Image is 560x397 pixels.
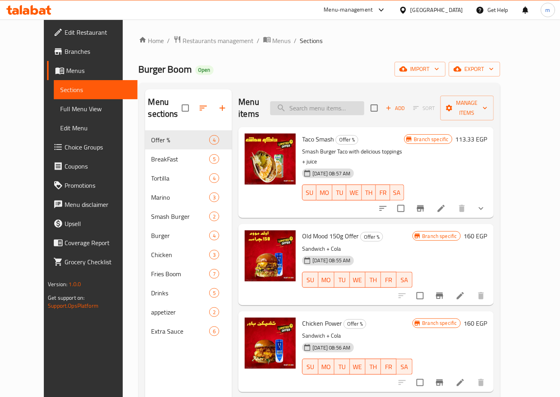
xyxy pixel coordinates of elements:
span: Select section [366,100,383,116]
a: Edit menu item [456,291,465,301]
span: 5 [210,289,219,297]
a: Upsell [47,214,138,233]
span: Add [385,104,406,113]
span: m [546,6,550,14]
span: Menus [273,36,291,45]
span: export [455,64,494,74]
a: Edit menu item [436,204,446,213]
span: FR [379,187,387,198]
span: Branches [65,47,131,56]
a: Full Menu View [54,99,138,118]
button: MO [316,185,332,200]
span: Select all sections [177,100,194,116]
img: Taco Smash [245,134,296,185]
span: Choice Groups [65,142,131,152]
a: Branches [47,42,138,61]
button: SU [302,272,318,288]
p: Sandwich + Cola [302,331,412,341]
div: items [209,173,219,183]
span: Restaurants management [183,36,254,45]
span: 3 [210,251,219,259]
img: Old Mood 150g Offer [245,230,296,281]
span: 3 [210,194,219,201]
a: Home [139,36,164,45]
span: Burger Boom [139,60,192,78]
span: 4 [210,175,219,182]
span: Coverage Report [65,238,131,248]
button: export [449,62,500,77]
div: Chicken3 [145,245,232,264]
li: / [294,36,297,45]
span: Branch specific [419,232,460,240]
span: Get support on: [48,293,84,303]
button: TU [334,272,350,288]
li: / [257,36,260,45]
span: Sort sections [194,98,213,118]
span: Edit Menu [60,123,131,133]
span: TU [338,361,347,373]
button: show more [472,199,491,218]
div: Extra Sauce6 [145,322,232,341]
span: TH [369,361,378,373]
span: WE [350,187,359,198]
span: Select to update [412,287,428,304]
span: Marino [151,193,210,202]
span: Extra Sauce [151,326,210,336]
div: appetizer2 [145,303,232,322]
div: Offer % [336,135,358,145]
span: TH [365,187,373,198]
a: Sections [54,80,138,99]
a: Restaurants management [173,35,254,46]
span: Select to update [412,374,428,391]
span: WE [353,361,362,373]
div: [GEOGRAPHIC_DATA] [411,6,463,14]
button: FR [381,272,397,288]
div: Tortilla4 [145,169,232,188]
span: 6 [210,328,219,335]
a: Promotions [47,176,138,195]
span: Select section first [408,102,440,114]
button: TU [332,185,346,200]
span: MO [322,361,331,373]
span: Burger [151,231,210,240]
span: appetizer [151,307,210,317]
button: FR [376,185,390,200]
span: 4 [210,232,219,240]
span: MO [320,187,329,198]
button: SU [302,185,316,200]
a: Grocery Checklist [47,252,138,271]
button: TU [334,359,350,375]
div: items [209,135,219,145]
div: Burger4 [145,226,232,245]
div: Drinks5 [145,283,232,303]
div: items [209,307,219,317]
li: / [167,36,170,45]
span: Tortilla [151,173,210,183]
div: items [209,193,219,202]
button: sort-choices [373,199,393,218]
input: search [270,101,364,115]
span: Offer % [361,232,383,242]
span: Branch specific [419,319,460,327]
a: Coupons [47,157,138,176]
span: Chicken Power [302,317,342,329]
div: Smash Burger2 [145,207,232,226]
span: 2 [210,213,219,220]
span: Sections [60,85,131,94]
a: Menus [47,61,138,80]
a: Support.OpsPlatform [48,301,98,311]
div: items [209,231,219,240]
div: BreakFast [151,154,210,164]
svg: Show Choices [476,204,486,213]
nav: breadcrumb [139,35,500,46]
button: TH [362,185,376,200]
span: MO [322,274,331,286]
button: Manage items [440,96,494,120]
p: Sandwich + Cola [302,244,412,254]
span: TU [336,187,343,198]
span: Version: [48,279,67,289]
div: Offer % [151,135,210,145]
h2: Menu items [238,96,260,120]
